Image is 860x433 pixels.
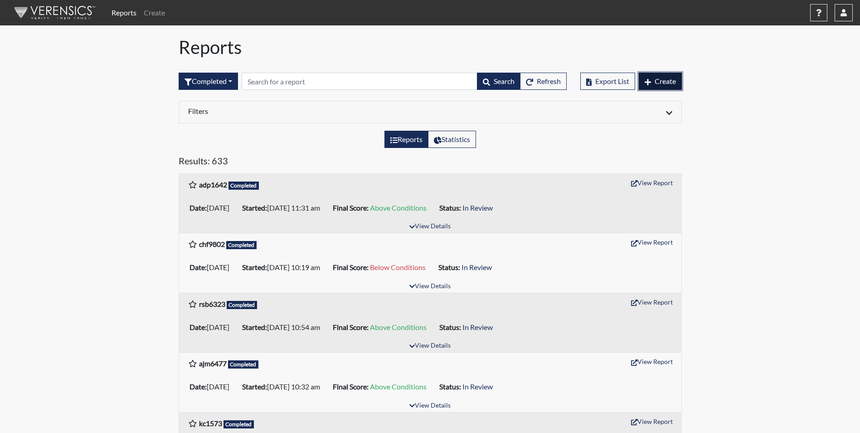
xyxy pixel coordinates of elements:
[199,300,225,308] b: rsb6323
[179,36,682,58] h1: Reports
[108,4,140,22] a: Reports
[179,155,682,170] h5: Results: 633
[439,203,461,212] b: Status:
[627,354,677,369] button: View Report
[627,235,677,249] button: View Report
[140,4,169,22] a: Create
[627,295,677,309] button: View Report
[224,420,254,428] span: Completed
[428,131,476,148] label: View statistics about completed interviews
[462,323,493,331] span: In Review
[405,280,455,293] button: View Details
[189,203,207,212] b: Date:
[189,382,207,391] b: Date:
[238,320,329,335] li: [DATE] 10:54 am
[242,263,267,271] b: Started:
[639,73,682,90] button: Create
[189,323,207,331] b: Date:
[537,77,561,85] span: Refresh
[238,260,329,275] li: [DATE] 10:19 am
[186,320,238,335] li: [DATE]
[333,323,369,331] b: Final Score:
[462,263,492,271] span: In Review
[199,359,227,368] b: ajm6477
[186,201,238,215] li: [DATE]
[228,360,259,369] span: Completed
[238,201,329,215] li: [DATE] 11:31 am
[370,382,427,391] span: Above Conditions
[520,73,567,90] button: Refresh
[405,400,455,412] button: View Details
[384,131,428,148] label: View the list of reports
[188,107,423,115] h6: Filters
[439,382,461,391] b: Status:
[199,419,222,428] b: kc1573
[438,263,460,271] b: Status:
[370,323,427,331] span: Above Conditions
[333,382,369,391] b: Final Score:
[333,203,369,212] b: Final Score:
[580,73,635,90] button: Export List
[242,203,267,212] b: Started:
[199,180,227,189] b: adp1642
[242,323,267,331] b: Started:
[494,77,515,85] span: Search
[228,182,259,190] span: Completed
[439,323,461,331] b: Status:
[627,176,677,190] button: View Report
[462,203,493,212] span: In Review
[179,73,238,90] button: Completed
[405,340,455,352] button: View Details
[655,77,676,85] span: Create
[477,73,520,90] button: Search
[405,221,455,233] button: View Details
[627,414,677,428] button: View Report
[238,379,329,394] li: [DATE] 10:32 am
[186,260,238,275] li: [DATE]
[227,301,258,309] span: Completed
[595,77,629,85] span: Export List
[179,73,238,90] div: Filter by interview status
[189,263,207,271] b: Date:
[370,263,426,271] span: Below Conditions
[181,107,679,118] div: Click to expand/collapse filters
[370,203,427,212] span: Above Conditions
[199,240,225,248] b: chf9802
[462,382,493,391] span: In Review
[226,241,257,249] span: Completed
[242,382,267,391] b: Started:
[186,379,238,394] li: [DATE]
[333,263,369,271] b: Final Score:
[242,73,477,90] input: Search by Registration ID, Interview Number, or Investigation Name.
